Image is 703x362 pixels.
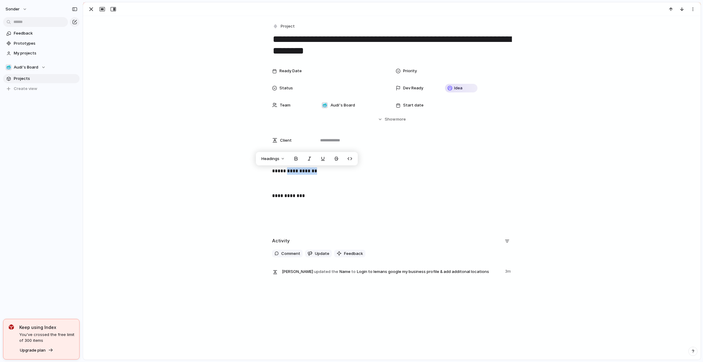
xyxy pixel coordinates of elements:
[281,23,295,29] span: Project
[334,250,365,258] button: Feedback
[280,137,292,144] span: Client
[3,39,80,48] a: Prototypes
[315,251,329,257] span: Update
[454,85,462,91] span: Idea
[261,156,279,162] span: Headings
[14,30,77,36] span: Feedback
[258,154,289,164] button: Headings
[344,251,363,257] span: Feedback
[403,102,424,108] span: Start date
[351,269,356,275] span: to
[3,49,80,58] a: My projects
[305,250,332,258] button: Update
[272,114,512,125] button: Showmore
[282,267,501,276] span: Name Login to lemans google my business profile & add additonal locations
[3,74,80,83] a: Projects
[3,4,30,14] button: sonder
[14,86,37,92] span: Create view
[272,250,303,258] button: Comment
[281,251,300,257] span: Comment
[3,63,80,72] button: 🥶Audi's Board
[3,29,80,38] a: Feedback
[331,102,355,108] span: Audi's Board
[280,102,290,108] span: Team
[271,22,297,31] button: Project
[279,68,302,74] span: Ready Date
[14,64,38,70] span: Audi's Board
[279,85,293,91] span: Status
[20,347,46,353] span: Upgrade plan
[19,324,74,330] span: Keep using Index
[385,116,396,122] span: Show
[6,64,12,70] div: 🥶
[282,269,313,275] span: [PERSON_NAME]
[14,40,77,47] span: Prototypes
[403,85,423,91] span: Dev Ready
[403,68,417,74] span: Priority
[396,116,406,122] span: more
[3,84,80,93] button: Create view
[505,267,512,274] span: 3m
[14,76,77,82] span: Projects
[272,237,290,244] h2: Activity
[314,269,338,275] span: updated the
[14,50,77,56] span: My projects
[19,332,74,344] span: You've crossed the free limit of 300 items
[6,6,20,12] span: sonder
[322,102,328,108] div: 🥶
[18,346,55,355] button: Upgrade plan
